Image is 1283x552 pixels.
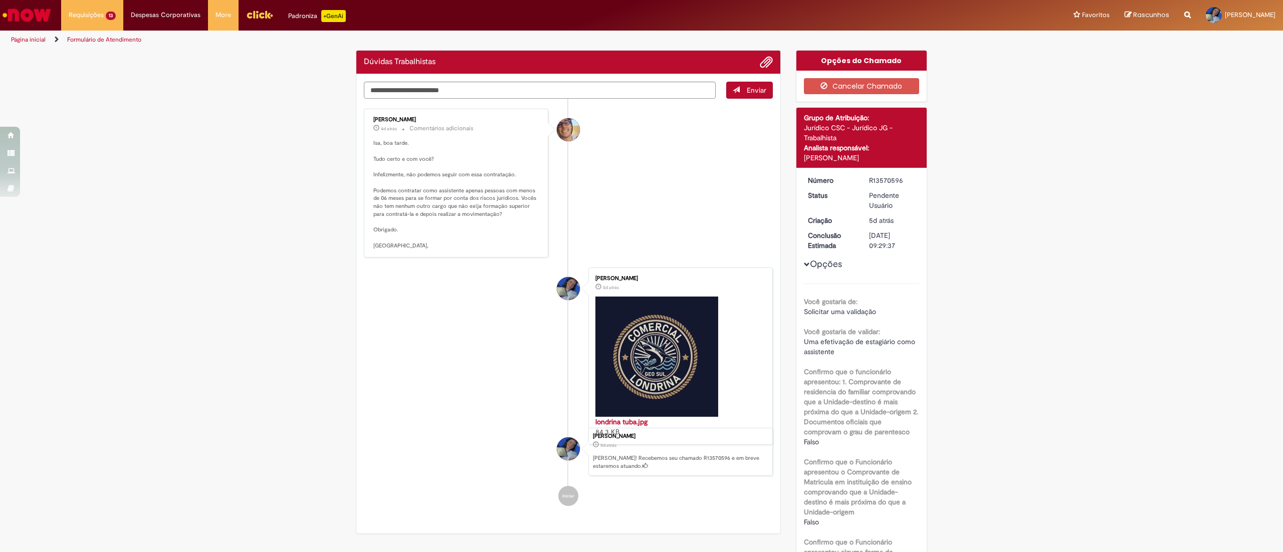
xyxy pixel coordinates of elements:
div: Pedro Henrique De Oliveira Alves [557,118,580,141]
span: 5d atrás [600,442,616,448]
div: 84.3 KB [595,417,762,437]
span: Requisições [69,10,104,20]
div: [PERSON_NAME] [804,153,920,163]
li: Isabella Brancalhão [364,428,773,476]
div: [PERSON_NAME] [593,433,767,439]
span: Favoritos [1082,10,1110,20]
div: Isabella Brancalhão [557,437,580,460]
div: [PERSON_NAME] [595,275,762,282]
b: Você gostaria de validar: [804,327,880,336]
div: R13570596 [869,175,916,185]
a: Formulário de Atendimento [67,36,141,44]
a: Rascunhos [1125,11,1169,20]
textarea: Digite sua mensagem aqui... [364,82,716,99]
p: +GenAi [321,10,346,22]
button: Enviar [726,82,773,99]
div: Isabella Brancalhão [557,277,580,300]
time: 26/09/2025 13:29:32 [869,216,894,225]
ul: Trilhas de página [8,31,848,49]
div: Jurídico CSC - Jurídico JG - Trabalhista [804,123,920,143]
div: Pendente Usuário [869,190,916,210]
a: londrina tuba.jpg [595,417,648,426]
small: Comentários adicionais [409,124,474,133]
p: [PERSON_NAME]! Recebemos seu chamado R13570596 e em breve estaremos atuando. [593,454,767,470]
div: Grupo de Atribuição: [804,113,920,123]
div: Padroniza [288,10,346,22]
div: [DATE] 09:29:37 [869,230,916,250]
button: Cancelar Chamado [804,78,920,94]
span: Uma efetivação de estagiário como assistente [804,337,917,356]
span: Falso [804,437,819,446]
div: 26/09/2025 13:29:32 [869,215,916,225]
img: ServiceNow [1,5,53,25]
span: Despesas Corporativas [131,10,200,20]
h2: Dúvidas Trabalhistas Histórico de tíquete [364,58,436,67]
b: Confirmo que o funcionário apresentou: 1. Comprovante de residencia do familiar comprovando que a... [804,367,918,436]
div: [PERSON_NAME] [373,117,540,123]
span: More [216,10,231,20]
dt: Criação [800,215,862,225]
span: 5d atrás [603,285,619,291]
time: 26/09/2025 13:29:32 [600,442,616,448]
b: Você gostaria de: [804,297,858,306]
img: click_logo_yellow_360x200.png [246,7,273,22]
span: Solicitar uma validação [804,307,876,316]
span: Falso [804,517,819,526]
span: 5d atrás [869,216,894,225]
time: 26/09/2025 13:29:30 [603,285,619,291]
dt: Status [800,190,862,200]
span: 13 [106,12,116,20]
div: Analista responsável: [804,143,920,153]
span: [PERSON_NAME] [1225,11,1275,19]
dt: Número [800,175,862,185]
button: Adicionar anexos [760,56,773,69]
div: Opções do Chamado [796,51,927,71]
span: Enviar [747,86,766,95]
span: Rascunhos [1133,10,1169,20]
a: Página inicial [11,36,46,44]
p: Isa, boa tarde. Tudo certo e com você? Infelizmente, não podemos seguir com essa contratação. Pod... [373,139,540,249]
span: 4d atrás [381,126,397,132]
b: Confirmo que o Funcionário apresentou o Comprovante de Matricula em instituição de ensino comprov... [804,457,912,516]
time: 26/09/2025 18:42:12 [381,126,397,132]
ul: Histórico de tíquete [364,99,773,515]
dt: Conclusão Estimada [800,230,862,250]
